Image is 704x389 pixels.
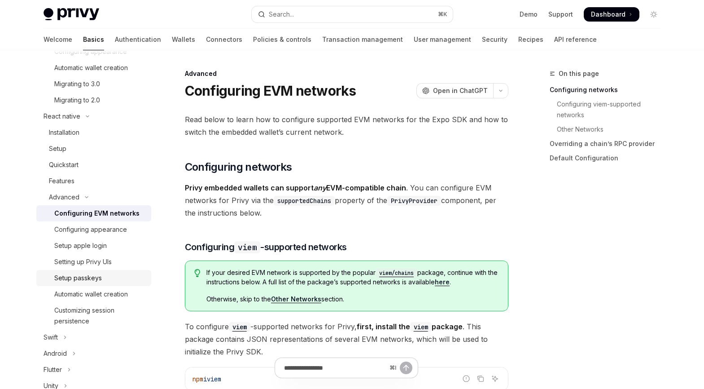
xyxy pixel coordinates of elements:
[36,254,151,270] a: Setting up Privy UIs
[36,124,151,141] a: Installation
[229,322,250,331] a: viem
[438,11,447,18] span: ⌘ K
[36,173,151,189] a: Features
[416,83,493,98] button: Open in ChatGPT
[550,97,668,122] a: Configuring viem-supported networks
[274,196,335,206] code: supportedChains
[647,7,661,22] button: Toggle dark mode
[36,221,151,238] a: Configuring appearance
[185,241,347,253] span: Configuring -supported networks
[584,7,639,22] a: Dashboard
[36,270,151,286] a: Setup passkeys
[36,345,151,362] button: Toggle Android section
[49,127,79,138] div: Installation
[44,348,67,359] div: Android
[83,29,104,50] a: Basics
[410,322,432,332] code: viem
[36,286,151,302] a: Automatic wallet creation
[357,322,463,331] strong: first, install the package
[36,141,151,157] a: Setup
[36,238,151,254] a: Setup apple login
[54,240,107,251] div: Setup apple login
[414,29,471,50] a: User management
[269,9,294,20] div: Search...
[520,10,538,19] a: Demo
[49,159,79,170] div: Quickstart
[54,79,100,89] div: Migrating to 3.0
[44,332,58,343] div: Swift
[115,29,161,50] a: Authentication
[185,83,356,99] h1: Configuring EVM networks
[400,362,412,374] button: Send message
[433,86,488,95] span: Open in ChatGPT
[314,183,326,192] em: any
[206,268,498,287] span: If your desired EVM network is supported by the popular package, continue with the instructions b...
[185,69,508,78] div: Advanced
[49,143,66,154] div: Setup
[591,10,625,19] span: Dashboard
[54,256,112,267] div: Setting up Privy UIs
[36,362,151,378] button: Toggle Flutter section
[36,60,151,76] a: Automatic wallet creation
[252,6,453,22] button: Open search
[49,192,79,203] div: Advanced
[44,8,99,21] img: light logo
[387,196,441,206] code: PrivyProvider
[194,269,201,277] svg: Tip
[284,358,386,378] input: Ask a question...
[36,157,151,173] a: Quickstart
[206,295,498,304] span: Otherwise, skip to the section.
[253,29,311,50] a: Policies & controls
[185,183,406,192] strong: Privy embedded wallets can support EVM-compatible chain
[185,113,508,138] span: Read below to learn how to configure supported EVM networks for the Expo SDK and how to switch th...
[172,29,195,50] a: Wallets
[229,322,250,332] code: viem
[54,305,146,327] div: Customizing session persistence
[54,95,100,106] div: Migrating to 2.0
[518,29,543,50] a: Recipes
[550,151,668,165] a: Default Configuration
[206,29,242,50] a: Connectors
[36,329,151,345] button: Toggle Swift section
[44,29,72,50] a: Welcome
[234,241,260,253] code: viem
[36,76,151,92] a: Migrating to 3.0
[559,68,599,79] span: On this page
[376,269,417,276] a: viem/chains
[550,137,668,151] a: Overriding a chain’s RPC provider
[548,10,573,19] a: Support
[376,269,417,278] code: viem/chains
[44,364,62,375] div: Flutter
[550,122,668,137] a: Other Networks
[54,208,140,219] div: Configuring EVM networks
[54,62,128,73] div: Automatic wallet creation
[185,320,508,358] span: To configure -supported networks for Privy, . This package contains JSON representations of sever...
[54,289,128,300] div: Automatic wallet creation
[322,29,403,50] a: Transaction management
[185,181,508,219] span: . You can configure EVM networks for Privy via the property of the component, per the instruction...
[49,176,74,186] div: Features
[36,205,151,221] a: Configuring EVM networks
[550,83,668,97] a: Configuring networks
[482,29,507,50] a: Security
[36,108,151,124] button: Toggle React native section
[36,189,151,205] button: Toggle Advanced section
[435,278,450,286] a: here
[185,160,292,174] span: Configuring networks
[54,224,127,235] div: Configuring appearance
[410,322,432,331] a: viem
[54,273,102,283] div: Setup passkeys
[271,295,321,303] a: Other Networks
[36,302,151,329] a: Customizing session persistence
[36,92,151,108] a: Migrating to 2.0
[554,29,597,50] a: API reference
[44,111,80,122] div: React native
